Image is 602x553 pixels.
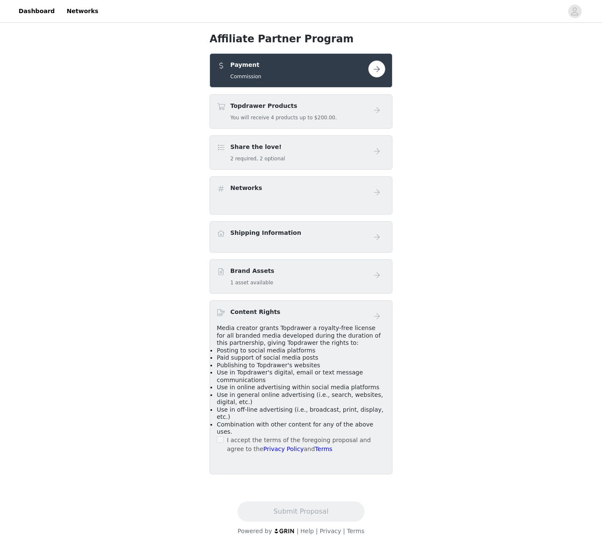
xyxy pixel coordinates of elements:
h1: Affiliate Partner Program [210,31,392,47]
a: Terms [347,528,364,534]
span: Combination with other content for any of the above uses. [217,421,373,435]
span: | [316,528,318,534]
h4: Payment [230,61,261,69]
img: logo [274,528,295,534]
span: Use in online advertising within social media platforms [217,384,379,391]
span: Paid support of social media posts [217,354,318,361]
div: Networks [210,176,392,215]
a: Dashboard [14,2,60,21]
h4: Topdrawer Products [230,102,337,110]
div: Shipping Information [210,221,392,253]
div: Content Rights [210,300,392,474]
span: Use in general online advertising (i.e., search, websites, digital, etc.) [217,391,383,406]
a: Networks [61,2,103,21]
h4: Shipping Information [230,228,301,237]
div: avatar [571,5,579,18]
span: Posting to social media platforms [217,347,315,354]
div: Brand Assets [210,259,392,294]
h5: 1 asset available [230,279,274,286]
span: Publishing to Topdrawer's websites [217,362,320,369]
a: Privacy Policy [263,446,304,452]
h4: Share the love! [230,143,285,151]
span: Media creator grants Topdrawer a royalty-free license for all branded media developed during the ... [217,325,381,346]
h5: Commission [230,73,261,80]
span: Powered by [237,528,272,534]
h5: 2 required, 2 optional [230,155,285,162]
span: | [343,528,345,534]
span: Use in off-line advertising (i.e., broadcast, print, display, etc.) [217,406,384,421]
div: Share the love! [210,135,392,170]
h4: Content Rights [230,308,280,316]
div: Payment [210,53,392,88]
button: Submit Proposal [237,501,364,522]
h4: Networks [230,184,262,193]
span: | [297,528,299,534]
p: I accept the terms of the foregoing proposal and agree to the and [227,436,385,454]
span: Use in Topdrawer's digital, email or text message communications [217,369,363,383]
a: Privacy [320,528,341,534]
a: Terms [315,446,332,452]
div: Topdrawer Products [210,94,392,129]
h4: Brand Assets [230,267,274,275]
a: Help [301,528,314,534]
h5: You will receive 4 products up to $200.00. [230,114,337,121]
